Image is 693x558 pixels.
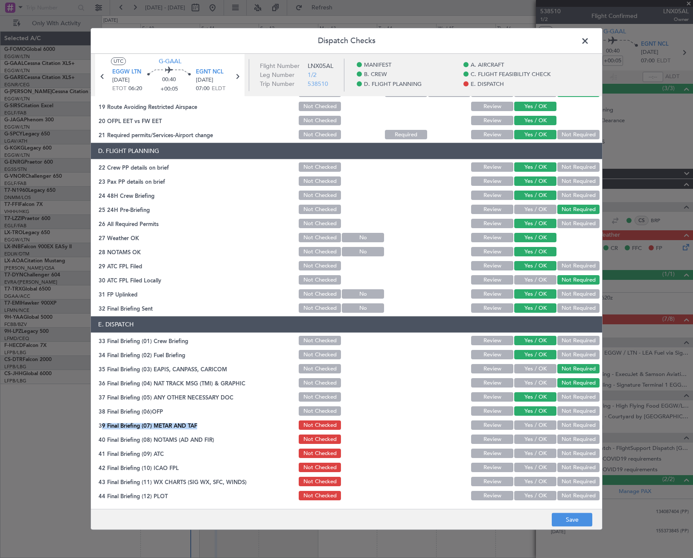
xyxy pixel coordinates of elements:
button: Yes / OK [514,233,556,243]
button: Yes / OK [514,102,556,112]
button: Not Required [557,449,600,458]
button: Yes / OK [514,463,556,473]
button: Yes / OK [514,350,556,360]
button: Not Required [557,261,600,271]
button: Not Required [557,304,600,313]
header: Dispatch Checks [91,28,602,54]
button: Yes / OK [514,290,556,299]
button: Not Required [557,350,600,360]
button: Yes / OK [514,435,556,444]
button: Yes / OK [514,393,556,402]
button: Not Required [557,177,600,186]
button: Yes / OK [514,116,556,126]
button: Not Required [557,130,600,140]
button: Yes / OK [514,477,556,487]
button: Not Required [557,205,600,214]
button: Not Required [557,364,600,374]
button: Not Required [557,191,600,200]
span: C. FLIGHT FEASIBILITY CHECK [471,71,550,79]
button: Not Required [557,421,600,430]
button: Yes / OK [514,219,556,229]
button: Not Required [557,393,600,402]
button: Yes / OK [514,261,556,271]
button: Not Required [557,336,600,346]
button: Not Required [557,463,600,473]
button: Yes / OK [514,205,556,214]
button: Not Required [557,477,600,487]
button: Yes / OK [514,407,556,416]
button: Not Required [557,290,600,299]
button: Yes / OK [514,449,556,458]
button: Not Required [557,276,600,285]
button: Yes / OK [514,130,556,140]
button: Not Required [557,435,600,444]
button: Not Required [557,379,600,388]
button: Save [552,513,592,527]
button: Yes / OK [514,379,556,388]
button: Yes / OK [514,364,556,374]
button: Yes / OK [514,276,556,285]
button: Yes / OK [514,177,556,186]
button: Not Required [557,163,600,172]
button: Yes / OK [514,336,556,346]
button: Not Required [557,491,600,501]
button: Not Required [557,407,600,416]
button: Yes / OK [514,247,556,257]
button: Not Required [557,219,600,229]
button: Yes / OK [514,491,556,501]
button: Yes / OK [514,304,556,313]
button: Yes / OK [514,421,556,430]
button: Yes / OK [514,191,556,200]
button: Yes / OK [514,163,556,172]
